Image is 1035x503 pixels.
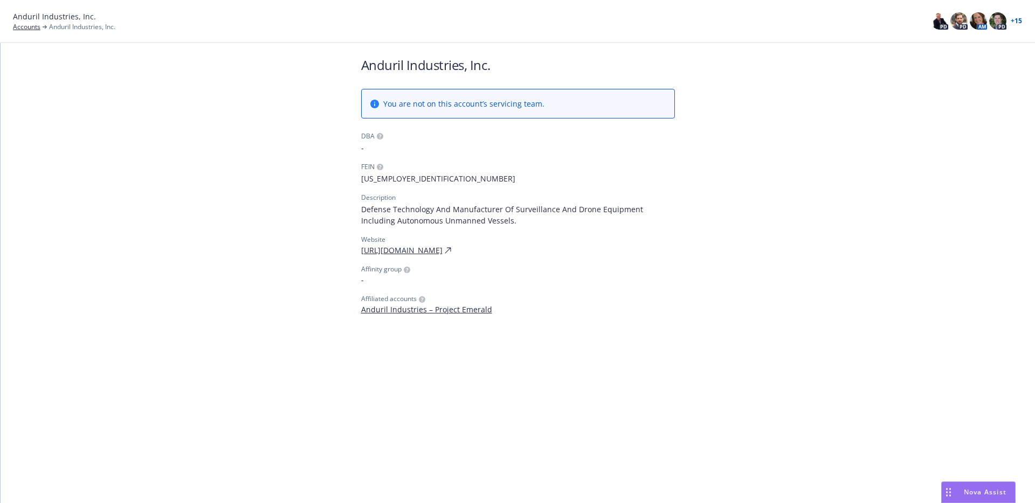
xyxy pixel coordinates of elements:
span: - [361,142,675,153]
span: You are not on this account’s servicing team. [383,98,544,109]
div: Website [361,235,675,244]
span: Defense Technology And Manufacturer Of Surveillance And Drone Equipment Including Autonomous Unma... [361,204,675,226]
div: Description [361,193,396,202]
button: Nova Assist [941,481,1016,503]
span: Affinity group [361,264,402,274]
a: Anduril Industries – Project Emerald [361,304,675,315]
a: [URL][DOMAIN_NAME] [361,244,443,256]
div: FEIN [361,162,375,172]
img: photo [950,12,968,30]
span: - [361,274,675,285]
div: Drag to move [942,482,955,502]
span: Nova Assist [964,487,1006,497]
img: photo [970,12,987,30]
span: [US_EMPLOYER_IDENTIFICATION_NUMBER] [361,173,675,184]
img: photo [989,12,1006,30]
span: Affiliated accounts [361,294,417,304]
div: DBA [361,131,375,141]
a: Accounts [13,22,40,32]
span: Anduril Industries, Inc. [13,11,96,22]
img: photo [931,12,948,30]
h1: Anduril Industries, Inc. [361,56,675,74]
a: + 15 [1011,18,1022,24]
span: Anduril Industries, Inc. [49,22,115,32]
